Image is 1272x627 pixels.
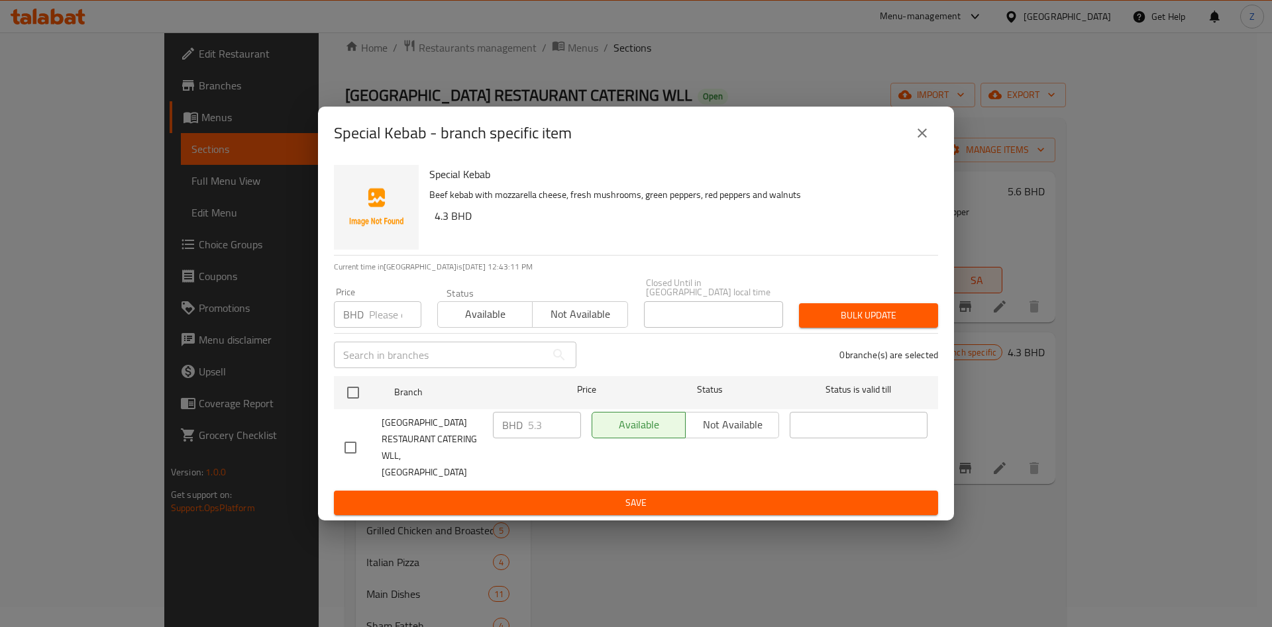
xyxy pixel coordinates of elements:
[429,187,927,203] p: Beef kebab with mozzarella cheese, fresh mushrooms, green peppers, red peppers and walnuts
[344,495,927,511] span: Save
[437,301,533,328] button: Available
[641,381,779,398] span: Status
[543,381,631,398] span: Price
[334,491,938,515] button: Save
[334,122,572,144] h2: Special Kebab - branch specific item
[538,305,622,324] span: Not available
[382,414,482,481] span: [GEOGRAPHIC_DATA] RESTAURANT CATERING WLL, [GEOGRAPHIC_DATA]
[369,301,421,328] input: Please enter price
[334,165,419,250] img: Special Kebab
[435,207,927,225] h6: 4.3 BHD
[334,261,938,273] p: Current time in [GEOGRAPHIC_DATA] is [DATE] 12:43:11 PM
[528,412,581,438] input: Please enter price
[343,307,364,322] p: BHD
[790,381,927,398] span: Status is valid till
[502,417,523,433] p: BHD
[810,307,927,324] span: Bulk update
[532,301,627,328] button: Not available
[799,303,938,328] button: Bulk update
[443,305,527,324] span: Available
[334,342,546,368] input: Search in branches
[906,117,938,149] button: close
[839,348,938,362] p: 0 branche(s) are selected
[394,384,532,401] span: Branch
[429,165,927,183] h6: Special Kebab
